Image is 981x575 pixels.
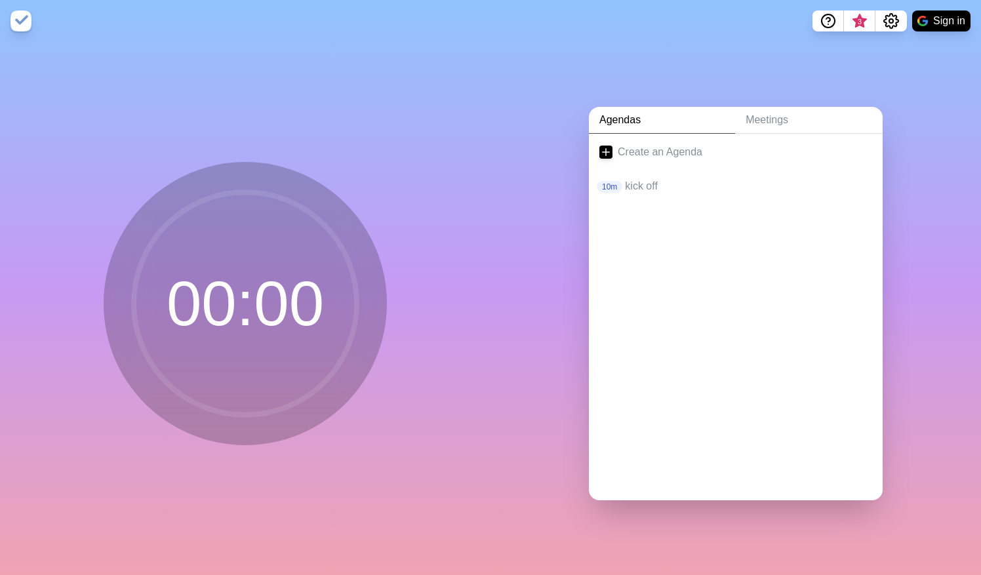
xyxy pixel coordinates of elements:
button: Settings [875,10,907,31]
p: 10m [597,181,622,193]
button: Help [812,10,844,31]
a: Meetings [735,107,883,134]
button: Sign in [912,10,971,31]
a: Create an Agenda [589,134,883,170]
img: google logo [917,16,928,26]
a: Agendas [589,107,735,134]
button: What’s new [844,10,875,31]
p: kick off [625,178,872,194]
img: timeblocks logo [10,10,31,31]
span: 3 [854,16,865,27]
